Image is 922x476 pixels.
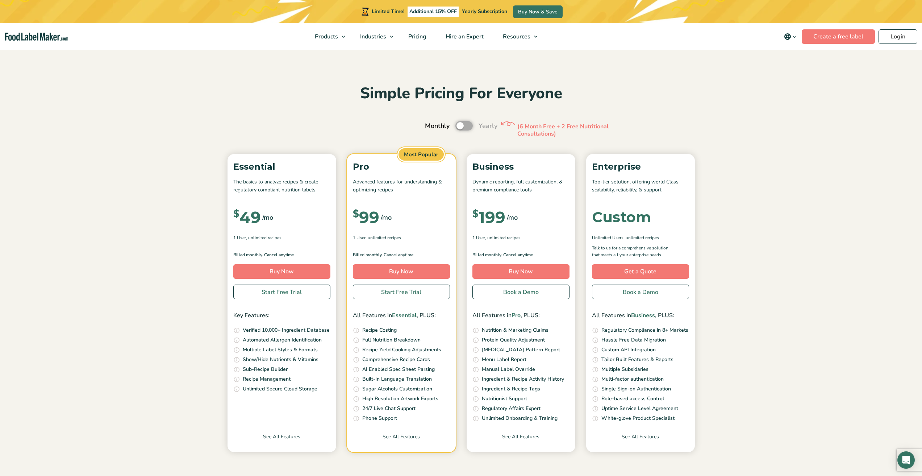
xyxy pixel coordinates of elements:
[631,311,655,319] span: Business
[513,5,563,18] a: Buy Now & Save
[482,336,545,344] p: Protein Quality Adjustment
[372,8,404,15] span: Limited Time!
[362,385,432,393] p: Sugar Alcohols Customization
[482,346,560,354] p: [MEDICAL_DATA] Pattern Report
[243,346,318,354] p: Multiple Label Styles & Formats
[467,433,575,452] a: See All Features
[233,264,330,279] a: Buy Now
[233,285,330,299] a: Start Free Trial
[392,311,417,319] span: Essential
[243,336,322,344] p: Automated Allergen Identification
[246,235,281,241] span: , Unlimited Recipes
[353,209,359,219] span: $
[362,356,430,364] p: Comprehensive Recipe Cards
[897,451,915,469] div: Open Intercom Messenger
[472,235,485,241] span: 1 User
[601,346,656,354] p: Custom API Integration
[406,33,427,41] span: Pricing
[472,209,505,225] div: 199
[347,433,456,452] a: See All Features
[305,23,349,50] a: Products
[425,121,450,131] span: Monthly
[353,285,450,299] a: Start Free Trial
[362,375,432,383] p: Built-In Language Translation
[472,160,570,174] p: Business
[381,212,392,223] span: /mo
[482,405,541,413] p: Regulatory Affairs Expert
[233,311,330,320] p: Key Features:
[482,365,535,373] p: Manual Label Override
[462,8,507,15] span: Yearly Subscription
[493,23,541,50] a: Resources
[243,375,291,383] p: Recipe Management
[479,121,497,131] span: Yearly
[592,160,689,174] p: Enterprise
[362,395,438,403] p: High Resolution Artwork Exports
[353,160,450,174] p: Pro
[601,385,671,393] p: Single Sign-on Authentication
[243,385,317,393] p: Unlimited Secure Cloud Storage
[482,385,540,393] p: Ingredient & Recipe Tags
[228,433,336,452] a: See All Features
[802,29,875,44] a: Create a free label
[472,311,570,320] p: All Features in , PLUS:
[592,178,689,194] p: Top-tier solution, offering world Class scalability, reliability, & support
[351,23,397,50] a: Industries
[353,209,379,225] div: 99
[358,33,387,41] span: Industries
[233,209,261,225] div: 49
[353,178,450,194] p: Advanced features for understanding & optimizing recipes
[262,212,273,223] span: /mo
[592,311,689,320] p: All Features in , PLUS:
[243,356,318,364] p: Show/Hide Nutrients & Vitamins
[623,235,659,241] span: , Unlimited Recipes
[366,235,401,241] span: , Unlimited Recipes
[592,264,689,279] a: Get a Quote
[601,395,664,403] p: Role-based access Control
[443,33,484,41] span: Hire an Expert
[362,336,421,344] p: Full Nutrition Breakdown
[455,121,473,131] label: Toggle
[485,235,521,241] span: , Unlimited Recipes
[362,414,397,422] p: Phone Support
[601,375,664,383] p: Multi-factor authentication
[512,311,521,319] span: Pro
[592,235,623,241] span: Unlimited Users
[362,346,441,354] p: Recipe Yield Cooking Adjustments
[243,365,288,373] p: Sub-Recipe Builder
[482,414,558,422] p: Unlimited Onboarding & Training
[233,209,239,219] span: $
[243,326,330,334] p: Verified 10,000+ Ingredient Database
[592,285,689,299] a: Book a Demo
[472,209,479,219] span: $
[233,160,330,174] p: Essential
[472,178,570,194] p: Dynamic reporting, full customization, & premium compliance tools
[397,147,445,162] span: Most Popular
[601,405,678,413] p: Uptime Service Level Agreement
[472,285,570,299] a: Book a Demo
[482,356,526,364] p: Menu Label Report
[353,235,366,241] span: 1 User
[879,29,917,44] a: Login
[601,326,688,334] p: Regulatory Compliance in 8+ Markets
[501,33,531,41] span: Resources
[233,252,330,258] p: Billed monthly. Cancel anytime
[482,375,564,383] p: Ingredient & Recipe Activity History
[353,264,450,279] a: Buy Now
[233,178,330,194] p: The basics to analyze recipes & create regulatory compliant nutrition labels
[507,212,518,223] span: /mo
[313,33,339,41] span: Products
[436,23,492,50] a: Hire an Expert
[482,326,548,334] p: Nutrition & Marketing Claims
[586,433,695,452] a: See All Features
[601,414,675,422] p: White-glove Product Specialist
[233,235,246,241] span: 1 User
[362,326,397,334] p: Recipe Costing
[472,264,570,279] a: Buy Now
[601,336,666,344] p: Hassle Free Data Migration
[353,252,450,258] p: Billed monthly. Cancel anytime
[472,252,570,258] p: Billed monthly. Cancel anytime
[362,365,435,373] p: AI Enabled Spec Sheet Parsing
[482,395,527,403] p: Nutritionist Support
[353,311,450,320] p: All Features in , PLUS:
